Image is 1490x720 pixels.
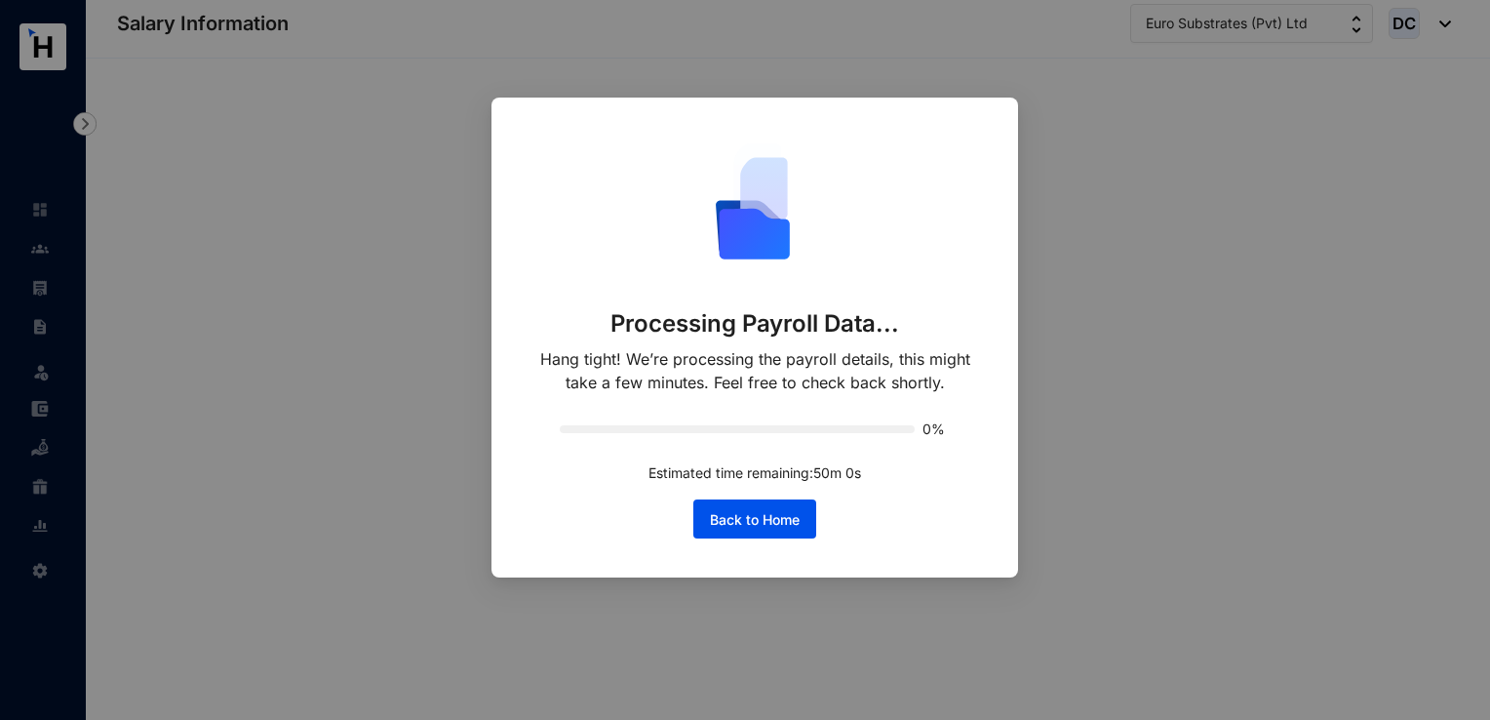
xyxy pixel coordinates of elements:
p: Processing Payroll Data... [610,308,900,340]
span: Back to Home [710,510,800,530]
p: Hang tight! We’re processing the payroll details, this might take a few minutes. Feel free to che... [530,347,979,394]
p: Estimated time remaining: 50 m 0 s [648,462,861,484]
span: 0% [922,422,950,436]
button: Back to Home [693,500,816,539]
